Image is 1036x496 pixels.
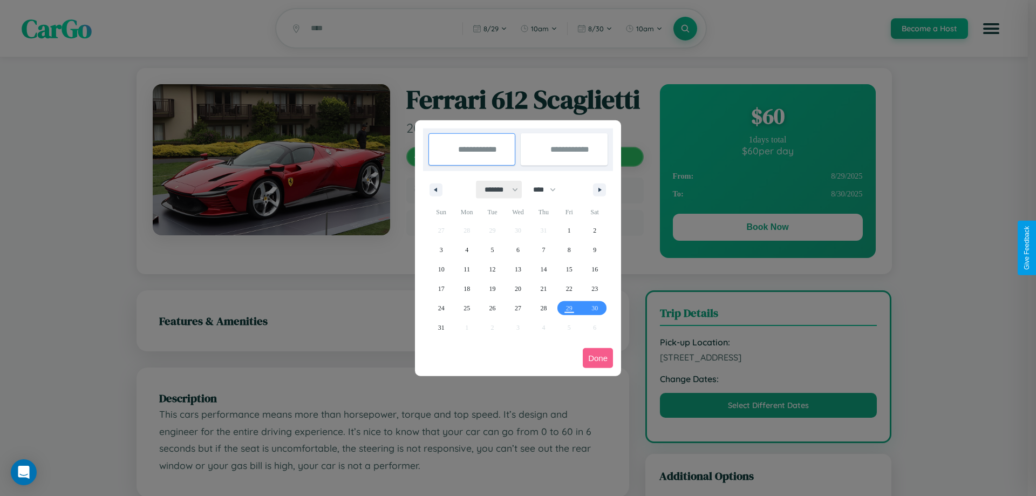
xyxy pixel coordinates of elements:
[516,240,520,260] span: 6
[505,203,530,221] span: Wed
[480,260,505,279] button: 12
[582,203,608,221] span: Sat
[11,459,37,485] div: Open Intercom Messenger
[464,279,470,298] span: 18
[465,240,468,260] span: 4
[556,279,582,298] button: 22
[438,260,445,279] span: 10
[556,221,582,240] button: 1
[505,298,530,318] button: 27
[454,298,479,318] button: 25
[566,298,572,318] span: 29
[454,279,479,298] button: 18
[489,298,496,318] span: 26
[582,260,608,279] button: 16
[583,348,613,368] button: Done
[491,240,494,260] span: 5
[540,298,547,318] span: 28
[438,279,445,298] span: 17
[480,298,505,318] button: 26
[582,240,608,260] button: 9
[591,279,598,298] span: 23
[556,240,582,260] button: 8
[568,240,571,260] span: 8
[480,203,505,221] span: Tue
[428,298,454,318] button: 24
[591,298,598,318] span: 30
[428,318,454,337] button: 31
[556,260,582,279] button: 15
[428,240,454,260] button: 3
[489,260,496,279] span: 12
[568,221,571,240] span: 1
[440,240,443,260] span: 3
[505,279,530,298] button: 20
[489,279,496,298] span: 19
[438,318,445,337] span: 31
[464,260,470,279] span: 11
[531,260,556,279] button: 14
[505,260,530,279] button: 13
[454,240,479,260] button: 4
[438,298,445,318] span: 24
[556,203,582,221] span: Fri
[593,221,596,240] span: 2
[480,240,505,260] button: 5
[515,260,521,279] span: 13
[582,279,608,298] button: 23
[593,240,596,260] span: 9
[454,203,479,221] span: Mon
[531,298,556,318] button: 28
[556,298,582,318] button: 29
[428,260,454,279] button: 10
[454,260,479,279] button: 11
[531,240,556,260] button: 7
[1023,226,1031,270] div: Give Feedback
[428,279,454,298] button: 17
[531,279,556,298] button: 21
[582,298,608,318] button: 30
[540,279,547,298] span: 21
[531,203,556,221] span: Thu
[515,279,521,298] span: 20
[542,240,545,260] span: 7
[505,240,530,260] button: 6
[582,221,608,240] button: 2
[480,279,505,298] button: 19
[591,260,598,279] span: 16
[464,298,470,318] span: 25
[428,203,454,221] span: Sun
[515,298,521,318] span: 27
[566,260,572,279] span: 15
[540,260,547,279] span: 14
[566,279,572,298] span: 22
